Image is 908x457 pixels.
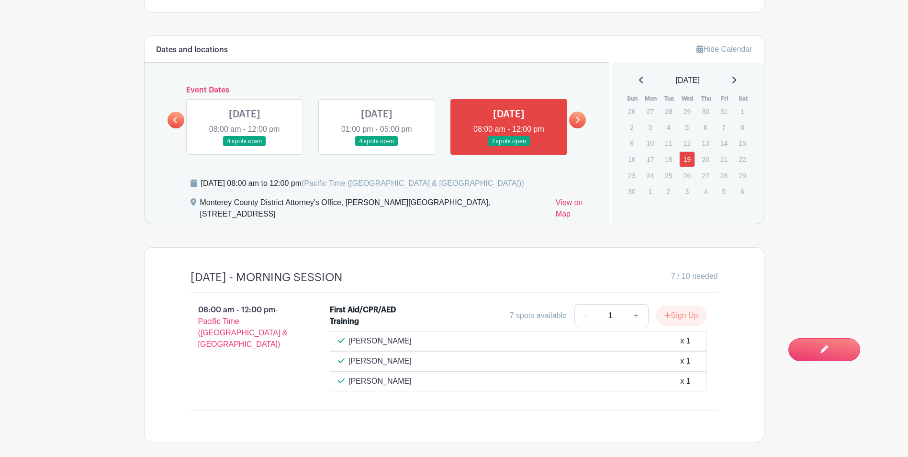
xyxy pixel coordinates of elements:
[348,355,412,367] p: [PERSON_NAME]
[716,104,732,119] p: 31
[624,104,639,119] p: 26
[716,94,734,103] th: Fri
[680,355,690,367] div: x 1
[680,376,690,387] div: x 1
[679,120,695,135] p: 5
[642,168,658,183] p: 24
[348,376,412,387] p: [PERSON_NAME]
[716,136,732,150] p: 14
[697,136,713,150] p: 13
[679,104,695,119] p: 29
[661,104,676,119] p: 28
[696,45,752,53] a: Hide Calendar
[184,86,570,95] h6: Event Dates
[200,197,548,224] div: Monterey County District Attorney's Office, [PERSON_NAME][GEOGRAPHIC_DATA], [STREET_ADDRESS]
[201,178,524,189] div: [DATE] 08:00 am to 12:00 pm
[734,104,750,119] p: 1
[642,184,658,199] p: 1
[661,168,676,183] p: 25
[642,120,658,135] p: 3
[679,94,697,103] th: Wed
[716,184,732,199] p: 5
[624,152,639,167] p: 16
[156,46,228,55] h6: Dates and locations
[642,104,658,119] p: 27
[734,136,750,150] p: 15
[734,168,750,183] p: 29
[734,120,750,135] p: 8
[623,94,642,103] th: Sun
[679,168,695,183] p: 26
[624,120,639,135] p: 2
[697,184,713,199] p: 4
[716,120,732,135] p: 7
[175,300,315,354] p: 08:00 am - 12:00 pm
[656,306,706,326] button: Sign Up
[660,94,679,103] th: Tue
[642,94,661,103] th: Mon
[679,136,695,150] p: 12
[510,310,567,321] div: 7 spots available
[661,152,676,167] p: 18
[642,152,658,167] p: 17
[697,120,713,135] p: 6
[680,335,690,347] div: x 1
[676,75,700,86] span: [DATE]
[661,136,676,150] p: 11
[697,152,713,167] p: 20
[556,197,597,224] a: View on Map
[679,184,695,199] p: 3
[624,168,639,183] p: 23
[191,271,342,285] h4: [DATE] - MORNING SESSION
[716,152,732,167] p: 21
[330,304,413,327] div: First Aid/CPR/AED Training
[679,151,695,167] a: 19
[734,152,750,167] p: 22
[574,304,596,327] a: -
[624,184,639,199] p: 30
[624,136,639,150] p: 9
[624,304,648,327] a: +
[697,94,716,103] th: Thu
[302,179,524,187] span: (Pacific Time ([GEOGRAPHIC_DATA] & [GEOGRAPHIC_DATA]))
[671,271,718,282] span: 7 / 10 needed
[661,120,676,135] p: 4
[734,184,750,199] p: 6
[697,168,713,183] p: 27
[642,136,658,150] p: 10
[697,104,713,119] p: 30
[661,184,676,199] p: 2
[734,94,752,103] th: Sat
[716,168,732,183] p: 28
[348,335,412,347] p: [PERSON_NAME]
